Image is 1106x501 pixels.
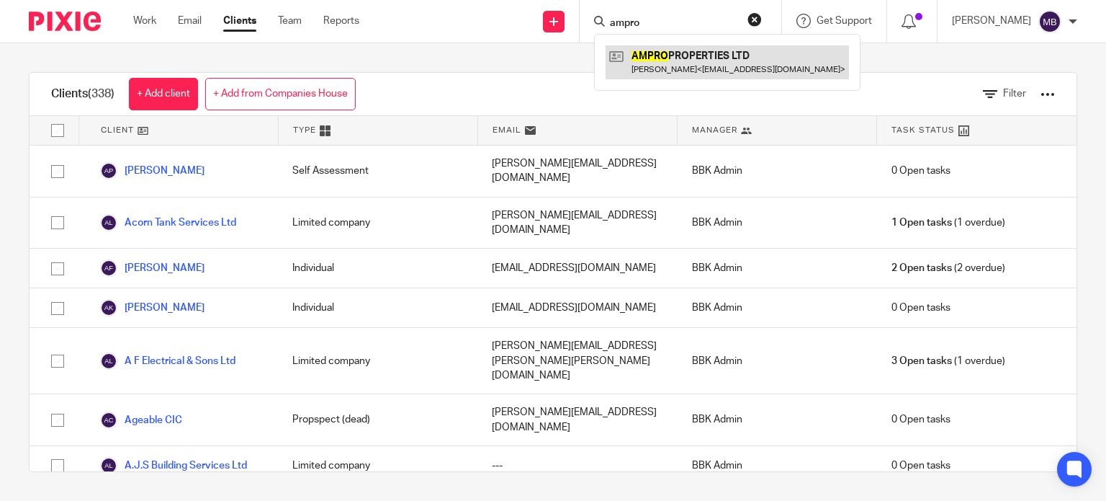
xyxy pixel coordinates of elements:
div: BBK Admin [678,446,877,485]
a: [PERSON_NAME] [100,299,204,316]
img: svg%3E [100,457,117,474]
span: (338) [88,88,114,99]
span: (1 overdue) [891,354,1005,368]
div: --- [477,446,677,485]
span: Email [493,124,521,136]
a: Team [278,14,302,28]
a: Ageable CIC [100,412,182,429]
span: 1 Open tasks [891,216,952,230]
div: BBK Admin [678,328,877,394]
span: 0 Open tasks [891,458,950,473]
img: svg%3E [100,214,117,231]
div: BBK Admin [678,288,877,327]
span: Get Support [817,16,872,26]
a: Acorn Tank Services Ltd [100,214,236,231]
span: 3 Open tasks [891,354,952,368]
a: Work [133,14,156,28]
span: Manager [692,124,737,136]
a: + Add from Companies House [205,78,356,110]
div: [PERSON_NAME][EMAIL_ADDRESS][DOMAIN_NAME] [477,198,677,249]
img: svg%3E [100,353,117,370]
a: [PERSON_NAME] [100,162,204,179]
div: BBK Admin [678,249,877,288]
a: Clients [223,14,256,28]
div: [EMAIL_ADDRESS][DOMAIN_NAME] [477,288,677,327]
span: (2 overdue) [891,261,1005,275]
span: 0 Open tasks [891,412,950,427]
span: 0 Open tasks [891,164,950,178]
a: + Add client [129,78,198,110]
div: BBK Admin [678,394,877,445]
a: [PERSON_NAME] [100,260,204,277]
img: svg%3E [100,412,117,429]
span: Client [101,124,134,136]
div: Limited company [278,446,477,485]
span: Filter [1003,89,1026,99]
div: Self Assessment [278,146,477,197]
span: Task Status [891,124,955,136]
button: Clear [747,12,762,27]
img: svg%3E [100,260,117,277]
input: Search [608,17,738,30]
img: svg%3E [100,162,117,179]
div: [EMAIL_ADDRESS][DOMAIN_NAME] [477,249,677,288]
a: Email [178,14,202,28]
a: A.J.S Building Services Ltd [100,457,247,474]
div: Limited company [278,198,477,249]
div: BBK Admin [678,198,877,249]
div: Individual [278,288,477,327]
div: [PERSON_NAME][EMAIL_ADDRESS][DOMAIN_NAME] [477,394,677,445]
a: A F Electrical & Sons Ltd [100,353,235,370]
h1: Clients [51,87,114,102]
div: [PERSON_NAME][EMAIL_ADDRESS][PERSON_NAME][PERSON_NAME][DOMAIN_NAME] [477,328,677,394]
span: (1 overdue) [891,216,1005,230]
div: Individual [278,249,477,288]
input: Select all [44,117,71,144]
div: BBK Admin [678,146,877,197]
span: 2 Open tasks [891,261,952,275]
div: [PERSON_NAME][EMAIL_ADDRESS][DOMAIN_NAME] [477,146,677,197]
p: [PERSON_NAME] [952,14,1031,28]
img: svg%3E [1038,10,1061,33]
a: Reports [323,14,359,28]
img: Pixie [29,12,101,31]
span: Type [293,124,316,136]
div: Propspect (dead) [278,394,477,445]
img: svg%3E [100,299,117,316]
span: 0 Open tasks [891,301,950,315]
div: Limited company [278,328,477,394]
